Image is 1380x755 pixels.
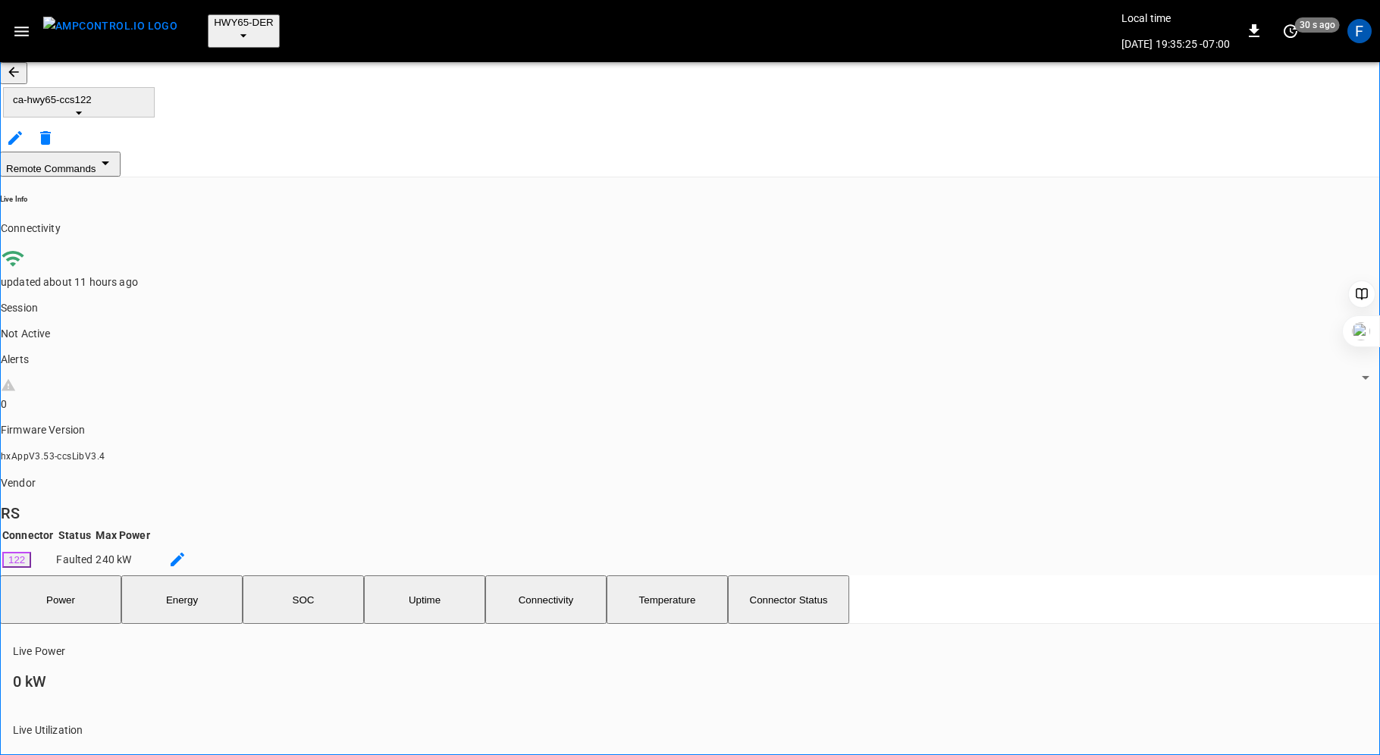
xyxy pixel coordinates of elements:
[13,644,1331,659] p: Live Power
[95,527,150,544] th: Max Power
[43,17,177,36] img: ampcontrol.io logo
[214,17,274,28] span: HWY65-DER
[1121,36,1230,52] p: [DATE] 19:35:25 -07:00
[121,575,243,624] button: Energy
[1,475,1380,490] p: Vendor
[1347,19,1372,43] div: profile-icon
[1278,19,1303,43] button: set refresh interval
[1,451,105,462] span: hxAppV3.53-ccsLibV3.4
[3,87,155,117] button: ca-hwy65-ccs122
[95,545,150,574] td: 240 kW
[1121,11,1230,26] p: Local time
[485,575,607,624] button: Connectivity
[37,12,183,50] button: menu
[13,94,145,105] span: ca-hwy65-ccs122
[13,722,1331,738] p: Live Utilization
[1,221,1380,236] p: Connectivity
[13,669,1331,694] h6: 0 kW
[364,575,485,624] button: Uptime
[1,352,1380,367] p: Alerts
[607,575,728,624] button: Temperature
[1,396,1380,412] div: 0
[1295,17,1340,33] span: 30 s ago
[1,276,138,288] span: updated about 11 hours ago
[208,14,280,48] button: HWY65-DER
[55,545,93,574] td: Faulted
[1,300,1380,315] p: Session
[728,575,849,624] button: Connector Status
[2,552,31,568] button: 122
[55,527,93,544] th: Status
[1,326,1380,341] p: Not Active
[243,575,364,624] button: SOC
[2,527,54,544] th: Connector
[1,422,1380,437] p: Firmware Version
[1,501,1380,525] h6: RS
